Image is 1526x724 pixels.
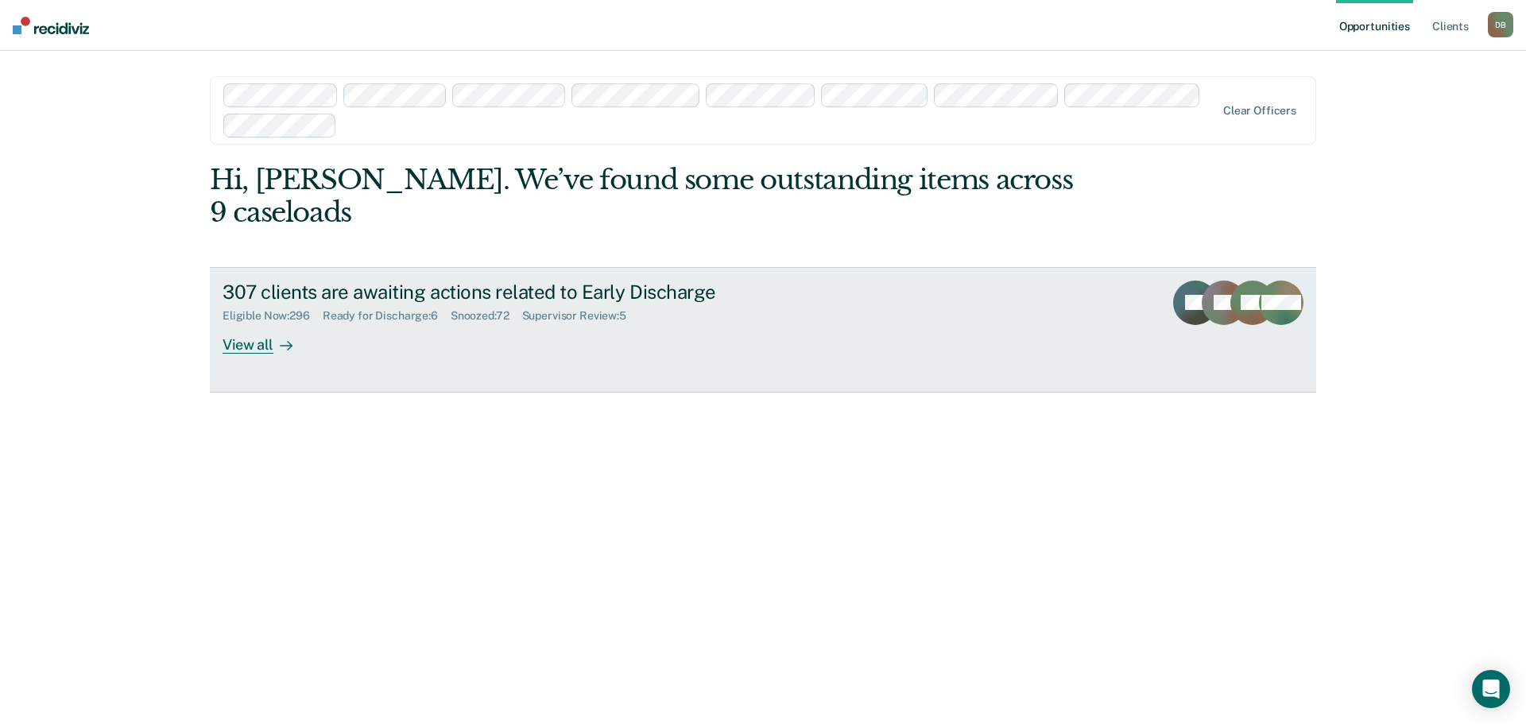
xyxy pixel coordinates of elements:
a: 307 clients are awaiting actions related to Early DischargeEligible Now:296Ready for Discharge:6S... [210,267,1316,393]
div: Snoozed : 72 [451,309,522,323]
div: Ready for Discharge : 6 [323,309,451,323]
div: Hi, [PERSON_NAME]. We’ve found some outstanding items across 9 caseloads [210,164,1095,229]
div: Supervisor Review : 5 [522,309,639,323]
div: View all [223,323,312,354]
div: D B [1488,12,1513,37]
div: Eligible Now : 296 [223,309,323,323]
div: Clear officers [1223,104,1296,118]
div: Open Intercom Messenger [1472,670,1510,708]
img: Recidiviz [13,17,89,34]
div: 307 clients are awaiting actions related to Early Discharge [223,281,780,304]
button: DB [1488,12,1513,37]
